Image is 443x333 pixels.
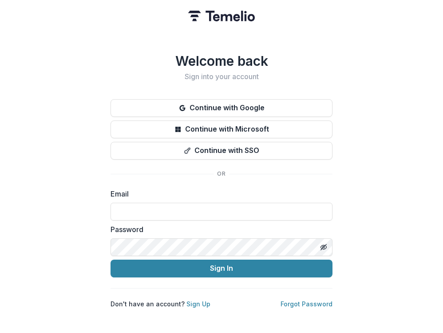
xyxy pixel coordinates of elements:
[111,142,332,160] button: Continue with SSO
[111,260,332,277] button: Sign In
[111,53,332,69] h1: Welcome back
[316,240,331,254] button: Toggle password visibility
[111,120,332,138] button: Continue with Microsoft
[111,99,332,117] button: Continue with Google
[281,300,332,308] a: Forgot Password
[186,300,210,308] a: Sign Up
[111,224,327,235] label: Password
[111,72,332,81] h2: Sign into your account
[188,11,255,21] img: Temelio
[111,299,210,309] p: Don't have an account?
[111,189,327,199] label: Email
